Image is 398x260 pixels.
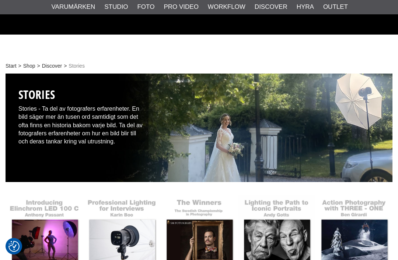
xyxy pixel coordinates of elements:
[137,2,154,12] a: Foto
[64,62,67,70] span: >
[104,2,128,12] a: Studio
[8,240,20,253] button: Samtyckesinställningar
[323,2,348,12] a: Outlet
[164,2,198,12] a: Pro Video
[6,62,17,70] a: Start
[8,241,20,252] img: Revisit consent button
[52,2,95,12] a: Varumärken
[37,62,40,70] span: >
[13,81,149,150] div: Stories - Ta del av fotografers erfarenheter. En bild säger mer än tusen ord samtidigt som det of...
[69,62,85,70] span: Stories
[18,62,21,70] span: >
[208,2,245,12] a: Workflow
[42,62,62,70] a: Discover
[23,62,35,70] a: Shop
[6,74,392,182] img: Aifo - Stories
[18,86,143,103] h1: Stories
[255,2,287,12] a: Discover
[297,2,314,12] a: Hyra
